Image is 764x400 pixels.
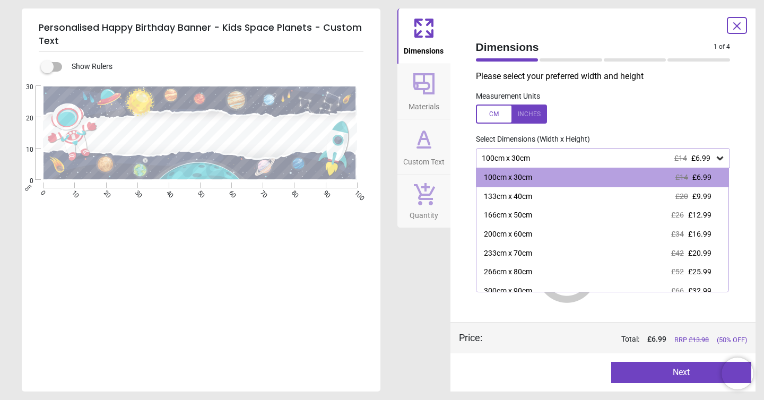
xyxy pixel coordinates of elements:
span: £ 13.98 [689,336,709,344]
span: Custom Text [403,152,445,168]
span: Materials [409,97,439,112]
button: Dimensions [397,8,450,64]
div: Price : [459,331,482,344]
span: £32.99 [688,286,711,295]
span: £ [647,334,666,345]
div: 266cm x 80cm [484,267,532,277]
span: 6.99 [652,335,666,343]
span: (50% OFF) [717,335,747,345]
span: 30 [13,83,33,92]
span: £16.99 [688,230,711,238]
button: Materials [397,64,450,119]
span: £66 [671,286,684,295]
div: 233cm x 70cm [484,248,532,259]
span: £52 [671,267,684,276]
span: £14 [674,154,687,162]
div: 100cm x 30cm [481,154,715,163]
iframe: Brevo live chat [722,358,753,389]
span: £6.99 [692,173,711,181]
span: £9.99 [692,192,711,201]
span: Quantity [410,205,438,221]
div: Total: [498,334,748,345]
button: Quantity [397,175,450,228]
span: £34 [671,230,684,238]
div: 200cm x 60cm [484,229,532,240]
span: 10 [13,145,33,154]
span: £20 [675,192,688,201]
span: £14 [675,173,688,181]
div: 300cm x 90cm [484,286,532,297]
div: 100cm x 30cm [484,172,532,183]
div: 166cm x 50cm [484,210,532,221]
span: 0 [13,177,33,186]
button: Custom Text [397,119,450,175]
span: £26 [671,211,684,219]
span: £6.99 [691,154,710,162]
span: 1 of 4 [714,42,730,51]
span: £20.99 [688,249,711,257]
label: Measurement Units [476,91,540,102]
span: Dimensions [476,39,714,55]
p: Please select your preferred width and height [476,71,739,82]
span: 20 [13,114,33,123]
span: £12.99 [688,211,711,219]
span: £25.99 [688,267,711,276]
span: RRP [674,335,709,345]
div: Show Rulers [47,60,380,73]
span: Dimensions [404,41,444,57]
div: 133cm x 40cm [484,192,532,202]
button: Next [611,362,751,383]
label: Select Dimensions (Width x Height) [467,134,590,145]
h5: Personalised Happy Birthday Banner - Kids Space Planets - Custom Text [39,17,363,52]
span: £42 [671,249,684,257]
